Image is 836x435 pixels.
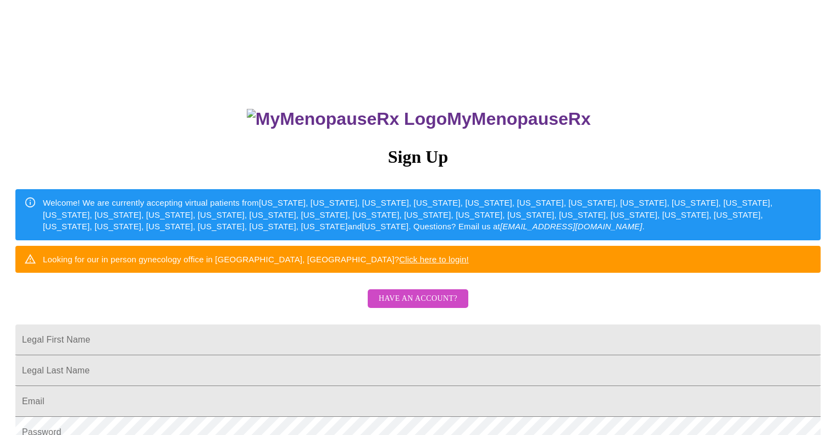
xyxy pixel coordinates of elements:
em: [EMAIL_ADDRESS][DOMAIN_NAME] [500,222,643,231]
div: Welcome! We are currently accepting virtual patients from [US_STATE], [US_STATE], [US_STATE], [US... [43,192,812,236]
a: Click here to login! [399,255,469,264]
a: Have an account? [365,301,471,311]
img: MyMenopauseRx Logo [247,109,447,129]
span: Have an account? [379,292,457,306]
button: Have an account? [368,289,468,309]
h3: Sign Up [15,147,821,167]
div: Looking for our in person gynecology office in [GEOGRAPHIC_DATA], [GEOGRAPHIC_DATA]? [43,249,469,269]
h3: MyMenopauseRx [17,109,821,129]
